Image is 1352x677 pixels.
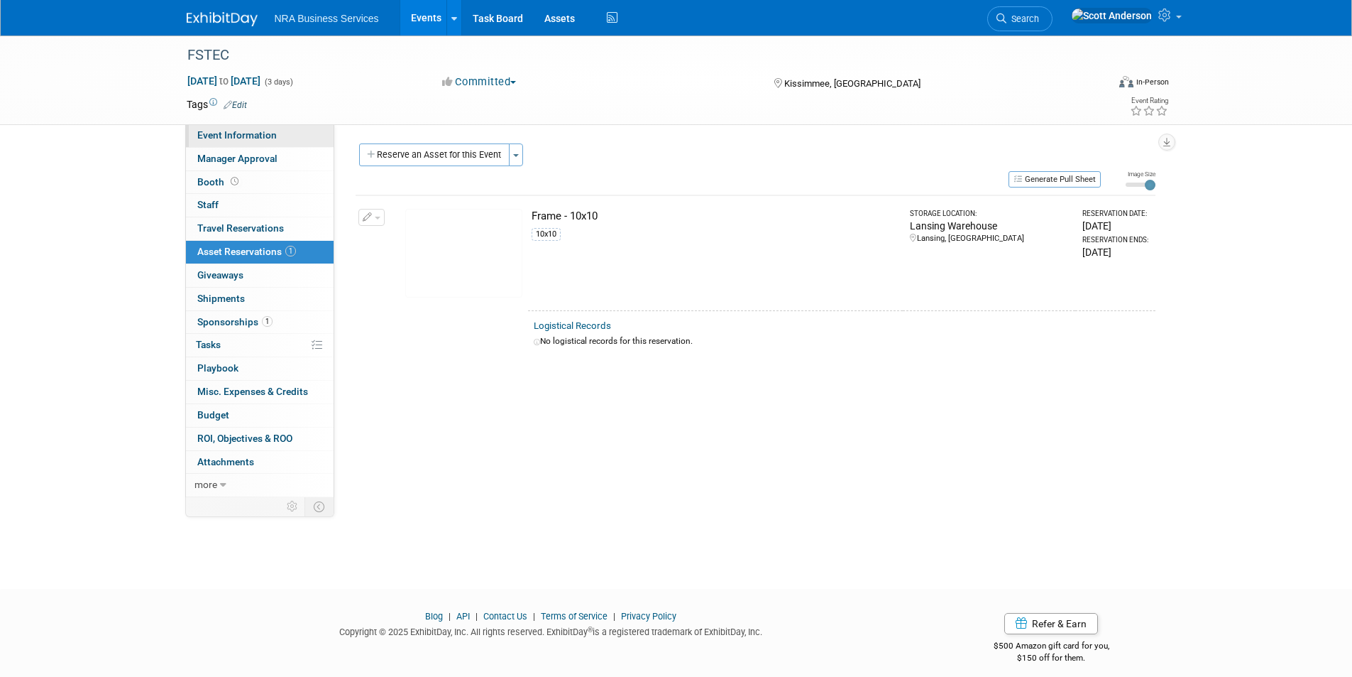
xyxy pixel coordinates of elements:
[186,217,334,240] a: Travel Reservations
[1119,76,1133,87] img: Format-Inperson.png
[187,622,916,639] div: Copyright © 2025 ExhibitDay, Inc. All rights reserved. ExhibitDay is a registered trademark of Ex...
[285,246,296,256] span: 1
[186,171,334,194] a: Booth
[186,194,334,217] a: Staff
[228,176,241,187] span: Booth not reserved yet
[186,264,334,287] a: Giveaways
[910,219,1070,233] div: Lansing Warehouse
[197,433,292,444] span: ROI, Objectives & ROO
[186,428,334,450] a: ROI, Objectives & ROO
[534,335,1150,347] div: No logistical records for this reservation.
[197,222,284,234] span: Travel Reservations
[1006,13,1039,24] span: Search
[194,479,217,490] span: more
[1008,171,1101,188] button: Generate Pull Sheet
[186,148,334,170] a: Manager Approval
[359,143,510,166] button: Reserve an Asset for this Event
[197,269,243,281] span: Giveaways
[437,75,522,90] button: Committed
[187,75,261,87] span: [DATE] [DATE]
[280,497,305,516] td: Personalize Event Tab Strip
[186,404,334,427] a: Budget
[187,12,258,26] img: ExhibitDay
[610,611,619,622] span: |
[1082,209,1149,219] div: Reservation Date:
[456,611,470,622] a: API
[1071,8,1153,23] img: Scott Anderson
[197,246,296,257] span: Asset Reservations
[541,611,608,622] a: Terms of Service
[425,611,443,622] a: Blog
[186,288,334,310] a: Shipments
[197,456,254,467] span: Attachments
[987,6,1053,31] a: Search
[910,233,1070,244] div: Lansing, [GEOGRAPHIC_DATA]
[483,611,527,622] a: Contact Us
[532,209,898,224] div: Frame - 10x10
[1130,97,1168,104] div: Event Rating
[1126,170,1155,178] div: Image Size
[304,497,334,516] td: Toggle Event Tabs
[1136,77,1169,87] div: In-Person
[910,209,1070,219] div: Storage Location:
[262,316,273,327] span: 1
[1023,74,1170,95] div: Event Format
[196,339,221,350] span: Tasks
[186,381,334,404] a: Misc. Expenses & Credits
[263,77,293,87] span: (3 days)
[197,386,308,397] span: Misc. Expenses & Credits
[186,474,334,497] a: more
[186,124,334,147] a: Event Information
[217,75,231,87] span: to
[186,241,334,264] a: Asset Reservations1
[197,362,238,374] span: Playbook
[275,13,379,24] span: NRA Business Services
[621,611,676,622] a: Privacy Policy
[1082,245,1149,259] div: [DATE]
[197,199,219,210] span: Staff
[937,631,1166,664] div: $500 Amazon gift card for you,
[186,311,334,334] a: Sponsorships1
[186,334,334,357] a: Tasks
[1004,613,1098,634] a: Refer & Earn
[197,316,273,327] span: Sponsorships
[197,176,241,188] span: Booth
[197,129,277,141] span: Event Information
[197,409,229,421] span: Budget
[187,97,247,112] td: Tags
[472,611,481,622] span: |
[529,611,539,622] span: |
[186,451,334,474] a: Attachments
[937,652,1166,664] div: $150 off for them.
[182,43,1086,68] div: FSTEC
[1082,219,1149,233] div: [DATE]
[445,611,454,622] span: |
[197,293,245,304] span: Shipments
[186,357,334,380] a: Playbook
[1082,235,1149,245] div: Reservation Ends:
[532,228,561,241] div: 10x10
[224,100,247,110] a: Edit
[784,78,920,89] span: Kissimmee, [GEOGRAPHIC_DATA]
[405,209,522,298] img: View Images
[534,320,611,331] a: Logistical Records
[197,153,277,164] span: Manager Approval
[588,626,593,634] sup: ®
